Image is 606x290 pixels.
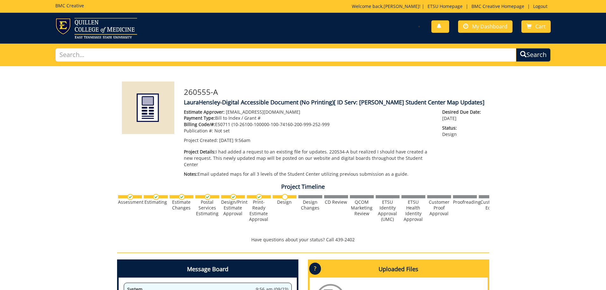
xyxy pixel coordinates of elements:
[219,137,250,143] span: [DATE] 9:56am
[535,23,546,30] span: Cart
[230,194,236,200] img: checkmark
[376,199,400,222] div: ETSU Identity Approval (UMC)
[184,128,213,134] span: Publication #:
[184,109,225,115] span: Estimate Approver:
[221,199,245,216] div: Design/Print Estimate Approval
[179,194,185,200] img: checkmark
[530,3,551,9] a: Logout
[468,3,527,9] a: BMC Creative Homepage
[442,109,484,122] p: [DATE]
[55,18,137,39] img: ETSU logo
[350,199,374,216] div: QCOM Marketing Review
[184,171,433,177] p: Email updated maps for all 3 levels of the Student Center utilizing previous submission as a guide.
[184,149,216,155] span: Project Details:
[119,261,297,278] h4: Message Board
[117,237,489,243] p: Have questions about your status? Call 439-2402
[472,23,507,30] span: My Dashboard
[256,194,262,200] img: checkmark
[310,261,488,278] h4: Uploaded Files
[309,263,321,275] p: ?
[55,3,84,8] h5: BMC Creative
[55,48,517,62] input: Search...
[442,125,484,131] span: Status:
[184,171,198,177] span: Notes:
[479,199,503,211] div: Customer Edits
[127,194,133,200] img: checkmark
[458,20,512,33] a: My Dashboard
[122,81,174,134] img: Product featured image
[324,199,348,205] div: CD Review
[195,199,219,216] div: Postal Services Estimating
[334,98,484,106] span: [ ID Serv: [PERSON_NAME] Student Center Map Updates]
[144,199,168,205] div: Estimating
[184,149,433,168] p: I had added a request to an existing file for updates. 220534-A but realized I should have create...
[153,194,159,200] img: checkmark
[184,109,433,115] p: [EMAIL_ADDRESS][DOMAIN_NAME]
[424,3,466,9] a: ETSU Homepage
[170,199,193,211] div: Estimate Changes
[184,137,218,143] span: Project Created:
[442,125,484,138] p: Design
[184,115,215,121] span: Payment Type:
[384,3,419,9] a: [PERSON_NAME]
[214,128,230,134] span: Not set
[521,20,551,33] a: Cart
[118,199,142,205] div: Assessment
[516,48,551,62] button: Search
[184,121,433,128] p: E50711 (10-26100-100000-100-74160-200-999-252-999
[442,109,484,115] span: Desired Due Date:
[401,199,425,222] div: ETSU Health Identity Approval
[352,3,551,10] p: Welcome back, ! | | |
[205,194,211,200] img: checkmark
[247,199,271,222] div: Print-Ready Estimate Approval
[273,199,296,205] div: Design
[184,115,433,121] p: Bill to Index / Grant #
[117,184,489,190] h4: Project Timeline
[298,199,322,211] div: Design Changes
[184,99,484,106] h4: LauraHensley-Digital Accessible Document (No Printing)
[453,199,477,205] div: Proofreading
[427,199,451,216] div: Customer Proof Approval
[184,88,484,96] h3: 260555-A
[184,121,215,127] span: Billing Code/#:
[282,194,288,200] img: no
